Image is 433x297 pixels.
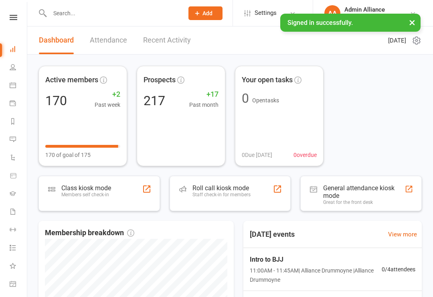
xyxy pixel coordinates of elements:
[192,192,251,197] div: Staff check-in for members
[10,41,28,59] a: Dashboard
[45,227,134,239] span: Membership breakdown
[202,10,212,16] span: Add
[323,199,405,205] div: Great for the front desk
[144,94,165,107] div: 217
[188,6,223,20] button: Add
[189,100,219,109] span: Past month
[10,59,28,77] a: People
[250,266,382,284] span: 11:00AM - 11:45AM | Alliance Drummoyne | Alliance Drummoyne
[250,254,382,265] span: Intro to BJJ
[10,95,28,113] a: Payments
[95,100,120,109] span: Past week
[45,94,67,107] div: 170
[293,151,317,159] span: 0 overdue
[287,19,353,26] span: Signed in successfully.
[39,26,74,54] a: Dashboard
[90,26,127,54] a: Attendance
[95,89,120,100] span: +2
[388,230,417,239] a: View more
[382,265,415,274] span: 0 / 4 attendees
[61,192,111,197] div: Members self check-in
[189,89,219,100] span: +17
[144,74,176,86] span: Prospects
[45,151,91,159] span: 170 of goal of 175
[242,92,249,105] div: 0
[10,276,28,294] a: General attendance kiosk mode
[45,74,98,86] span: Active members
[344,13,395,20] div: Alliance Drummoyne
[243,227,301,242] h3: [DATE] events
[242,151,272,159] span: 0 Due [DATE]
[10,167,28,185] a: Product Sales
[323,184,405,199] div: General attendance kiosk mode
[143,26,191,54] a: Recent Activity
[47,8,178,19] input: Search...
[10,77,28,95] a: Calendar
[324,5,340,21] div: AA
[192,184,251,192] div: Roll call kiosk mode
[10,258,28,276] a: What's New
[252,97,279,104] span: Open tasks
[344,6,395,13] div: Admin Alliance
[388,36,406,45] span: [DATE]
[242,74,293,86] span: Your open tasks
[255,4,277,22] span: Settings
[10,113,28,131] a: Reports
[61,184,111,192] div: Class kiosk mode
[405,14,419,31] button: ×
